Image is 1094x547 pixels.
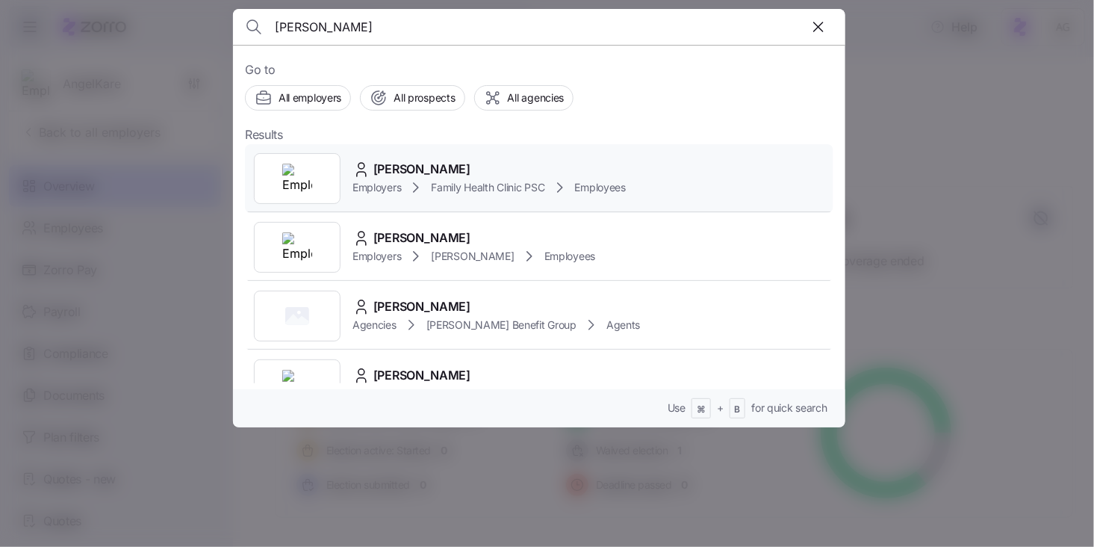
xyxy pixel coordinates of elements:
span: Use [668,401,686,415]
button: All employers [245,85,351,111]
span: Family Health Clinic PSC [431,180,544,195]
img: Employer logo [282,164,312,194]
span: Employers [352,249,401,264]
span: ⌘ [697,404,706,416]
span: [PERSON_NAME] Benefit Group [426,318,576,333]
span: Agencies [352,318,397,333]
span: Agents [606,318,640,333]
span: Go to [245,61,833,79]
img: Employer logo [282,232,312,262]
span: B [735,404,741,416]
span: [PERSON_NAME] [373,297,470,316]
span: Employees [544,249,595,264]
span: All agencies [508,90,565,105]
span: Employers [352,180,401,195]
span: Employees [575,180,626,195]
span: All employers [279,90,341,105]
button: All prospects [360,85,464,111]
span: [PERSON_NAME] [431,249,514,264]
span: [PERSON_NAME] [373,366,470,385]
button: All agencies [474,85,574,111]
span: for quick search [751,401,827,415]
span: [PERSON_NAME] [373,229,470,247]
span: [PERSON_NAME] [373,160,470,179]
span: + [717,401,724,415]
img: Employer logo [282,370,312,400]
span: Results [245,126,283,144]
span: All prospects [394,90,455,105]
